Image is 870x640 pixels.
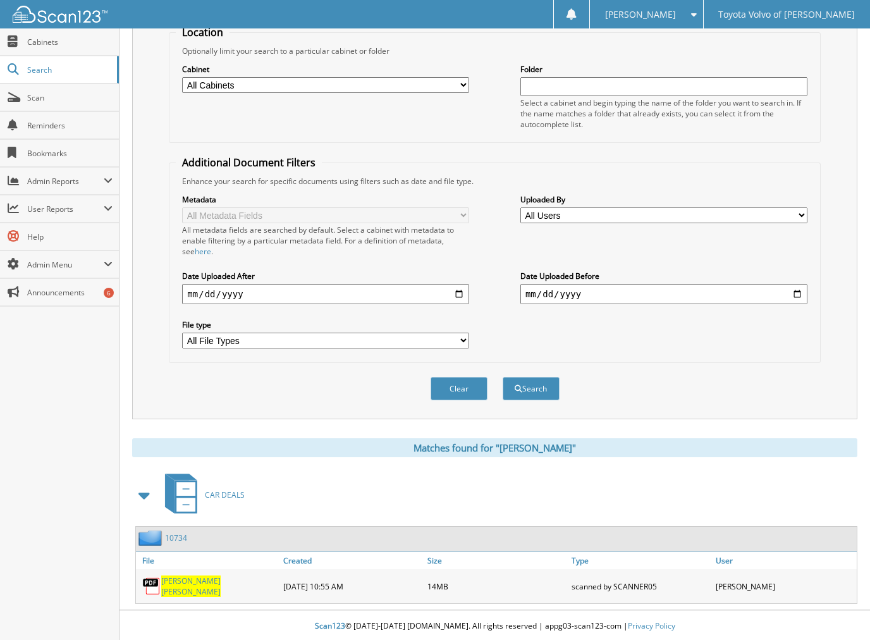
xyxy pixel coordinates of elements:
iframe: Chat Widget [807,579,870,640]
label: Date Uploaded After [182,271,469,281]
div: Matches found for "[PERSON_NAME]" [132,438,857,457]
label: Date Uploaded Before [520,271,807,281]
label: Uploaded By [520,194,807,205]
a: CAR DEALS [157,470,245,520]
a: [PERSON_NAME] [PERSON_NAME] [161,575,277,597]
div: [PERSON_NAME] [713,572,857,600]
a: Type [568,552,713,569]
span: Toyota Volvo of [PERSON_NAME] [718,11,855,18]
legend: Location [176,25,230,39]
div: scanned by SCANNER05 [568,572,713,600]
span: Reminders [27,120,113,131]
span: Search [27,65,111,75]
span: Admin Reports [27,176,104,187]
input: start [182,284,469,304]
span: CAR DEALS [205,489,245,500]
span: User Reports [27,204,104,214]
a: Created [280,552,424,569]
label: Cabinet [182,64,469,75]
label: File type [182,319,469,330]
span: Scan123 [315,620,345,631]
span: Bookmarks [27,148,113,159]
a: Size [424,552,568,569]
div: All metadata fields are searched by default. Select a cabinet with metadata to enable filtering b... [182,225,469,257]
img: scan123-logo-white.svg [13,6,107,23]
span: [PERSON_NAME] [161,586,221,597]
span: [PERSON_NAME] [605,11,676,18]
label: Metadata [182,194,469,205]
a: User [713,552,857,569]
a: Privacy Policy [628,620,675,631]
a: File [136,552,280,569]
div: Enhance your search for specific documents using filters such as date and file type. [176,176,813,187]
span: Admin Menu [27,259,104,270]
span: Scan [27,92,113,103]
a: here [195,246,211,257]
span: Help [27,231,113,242]
div: Select a cabinet and begin typing the name of the folder you want to search in. If the name match... [520,97,807,130]
input: end [520,284,807,304]
span: [PERSON_NAME] [161,575,221,586]
img: PDF.png [142,577,161,596]
div: [DATE] 10:55 AM [280,572,424,600]
legend: Additional Document Filters [176,156,322,169]
div: 6 [104,288,114,298]
button: Search [503,377,560,400]
img: folder2.png [138,530,165,546]
div: Optionally limit your search to a particular cabinet or folder [176,46,813,56]
div: 14MB [424,572,568,600]
button: Clear [431,377,487,400]
label: Folder [520,64,807,75]
a: 10734 [165,532,187,543]
span: Cabinets [27,37,113,47]
span: Announcements [27,287,113,298]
